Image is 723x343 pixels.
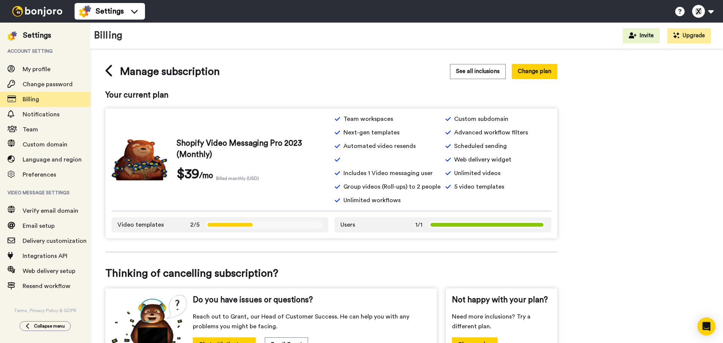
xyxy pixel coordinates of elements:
button: Change plan [512,64,557,79]
div: Settings [23,30,51,41]
span: Web delivery widget [454,155,511,164]
span: Delivery customization [23,238,87,244]
img: settings-colored.svg [79,5,91,17]
span: Reach out to Grant, our Head of Customer Success. He can help you with any problems you might be ... [193,312,431,331]
span: Video templates [117,220,164,229]
span: Manage subscription [120,64,220,79]
span: 1/1 [415,220,423,229]
button: Invite [623,28,660,43]
span: Shopify Video Messaging Pro 2023 (Monthly) [177,138,328,160]
img: vm-pro.png [111,139,168,180]
button: Upgrade [667,28,711,43]
span: 2/5 [190,220,200,229]
span: Resend workflow [23,283,70,289]
span: Need more inclusions? Try a different plan. [452,312,551,331]
span: Unlimited videos [454,169,500,178]
span: Preferences [23,172,56,178]
img: settings-colored.svg [8,31,17,41]
span: Integrations API [23,253,67,259]
span: Collapse menu [34,323,65,329]
span: Language and region [23,157,82,163]
span: Do you have issues or questions? [193,294,313,306]
span: Scheduled sending [454,142,507,151]
span: Custom subdomain [454,114,508,123]
span: Thinking of cancelling subscription? [105,266,557,281]
span: Team [23,127,38,133]
span: $39 [177,166,199,181]
span: Notifications [23,111,59,117]
span: Web delivery setup [23,268,75,274]
span: Settings [96,6,124,17]
span: Not happy with your plan? [452,294,548,306]
span: Automated video resends [343,142,416,151]
button: See all inclusions [450,64,506,79]
img: bj-logo-header-white.svg [9,6,66,17]
span: Billed monthly (USD) [216,175,259,181]
span: Custom domain [23,142,67,148]
div: Open Intercom Messenger [697,317,715,335]
span: Next-gen templates [343,128,400,137]
span: Email setup [23,223,55,229]
span: Change password [23,81,73,87]
span: /mo [199,170,213,181]
span: Includes 1 Video messaging user [343,169,433,178]
span: Billing [23,96,39,102]
span: 5 video templates [454,182,504,191]
span: My profile [23,66,50,72]
span: Advanced workflow filters [454,128,528,137]
span: Group videos (Roll-ups) to 2 people [343,182,441,191]
h1: Billing [94,30,122,41]
span: Unlimited workflows [343,196,401,205]
span: Users [340,220,355,229]
span: Your current plan [105,90,557,101]
span: Verify email domain [23,208,78,214]
span: Team workspaces [343,114,393,123]
button: Collapse menu [20,321,71,331]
